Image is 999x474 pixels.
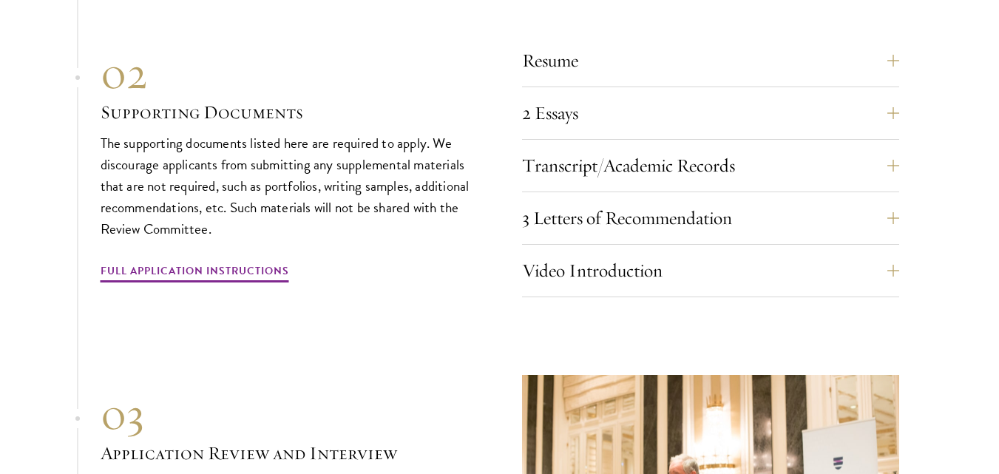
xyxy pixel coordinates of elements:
p: The supporting documents listed here are required to apply. We discourage applicants from submitt... [101,132,478,240]
button: Transcript/Academic Records [522,148,899,183]
div: 03 [101,387,478,441]
button: 2 Essays [522,95,899,131]
button: Video Introduction [522,253,899,288]
button: 3 Letters of Recommendation [522,200,899,236]
a: Full Application Instructions [101,262,289,285]
h3: Application Review and Interview [101,441,478,466]
h3: Supporting Documents [101,100,478,125]
button: Resume [522,43,899,78]
div: 02 [101,47,478,100]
